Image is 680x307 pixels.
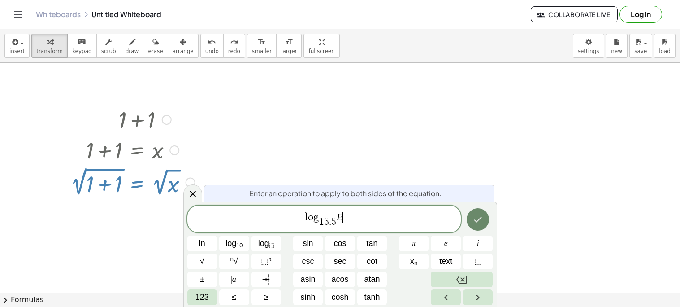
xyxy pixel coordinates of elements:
[367,237,378,250] span: tan
[325,236,355,251] button: Cosine
[230,275,232,284] span: |
[331,291,348,303] span: cosh
[228,48,240,54] span: redo
[477,237,479,250] span: i
[611,48,622,54] span: new
[247,34,277,58] button: format_sizesmaller
[232,291,236,303] span: ≤
[364,273,380,285] span: atan
[269,255,272,262] sup: n
[281,48,297,54] span: larger
[324,217,329,227] span: 5
[463,254,493,269] button: Placeholder
[467,208,489,231] button: Done
[269,242,274,249] sub: ⬚
[300,273,315,285] span: asin
[357,289,387,305] button: Hyperbolic tangent
[431,289,461,305] button: Left arrow
[187,289,217,305] button: Default keyboard
[200,255,204,268] span: √
[148,48,163,54] span: erase
[4,34,30,58] button: insert
[654,34,676,58] button: load
[67,34,97,58] button: keyboardkeypad
[319,217,324,227] span: 1
[195,291,209,303] span: 123
[236,242,243,249] sub: 10
[325,289,355,305] button: Hyperbolic cosine
[474,255,482,268] span: ⬚
[334,255,346,268] span: sec
[293,236,323,251] button: Sine
[538,10,610,18] span: Collaborate Live
[200,273,204,285] span: ±
[78,37,86,48] i: keyboard
[252,48,272,54] span: smaller
[36,48,63,54] span: transform
[230,255,238,268] span: √
[444,237,448,250] span: e
[331,273,348,285] span: acos
[96,34,121,58] button: scrub
[31,34,68,58] button: transform
[200,34,224,58] button: undoundo
[187,236,217,251] button: Natural logarithm
[305,212,308,223] var: l
[251,236,282,251] button: Logarithm with base
[619,6,662,23] button: Log in
[187,254,217,269] button: Square root
[121,34,144,58] button: draw
[293,254,323,269] button: Cosecant
[143,34,168,58] button: erase
[357,254,387,269] button: Cotangent
[431,254,461,269] button: Text
[629,34,652,58] button: save
[168,34,199,58] button: arrange
[11,7,25,22] button: Toggle navigation
[219,254,249,269] button: nth root
[399,236,429,251] button: π
[331,217,336,227] span: 5
[300,291,315,303] span: sinh
[208,37,216,48] i: undo
[199,237,205,250] span: ln
[463,236,493,251] button: i
[251,254,282,269] button: Superscript
[276,34,302,58] button: format_sizelarger
[249,188,442,199] span: Enter an operation to apply to both sides of the equation.
[439,255,452,268] span: text
[412,237,416,250] span: π
[36,10,81,19] a: Whiteboards
[219,272,249,287] button: Absolute value
[187,272,217,287] button: Plus minus
[325,254,355,269] button: Secant
[578,48,599,54] span: settings
[219,236,249,251] button: Logarithm
[364,291,380,303] span: tanh
[72,48,92,54] span: keypad
[308,48,334,54] span: fullscreen
[258,237,274,250] span: log
[325,272,355,287] button: Arccosine
[329,217,331,227] span: .
[261,257,269,266] span: ⬚
[431,236,461,251] button: e
[399,254,429,269] button: Subscript
[173,48,194,54] span: arrange
[302,255,314,268] span: csc
[101,48,116,54] span: scrub
[251,272,282,287] button: Fraction
[230,37,238,48] i: redo
[264,291,269,303] span: ≥
[230,273,238,285] span: a
[303,237,313,250] span: sin
[334,237,346,250] span: cos
[606,34,628,58] button: new
[126,48,139,54] span: draw
[251,289,282,305] button: Greater than or equal
[431,272,493,287] button: Backspace
[285,37,293,48] i: format_size
[205,48,219,54] span: undo
[293,272,323,287] button: Arcsine
[219,289,249,305] button: Less than or equal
